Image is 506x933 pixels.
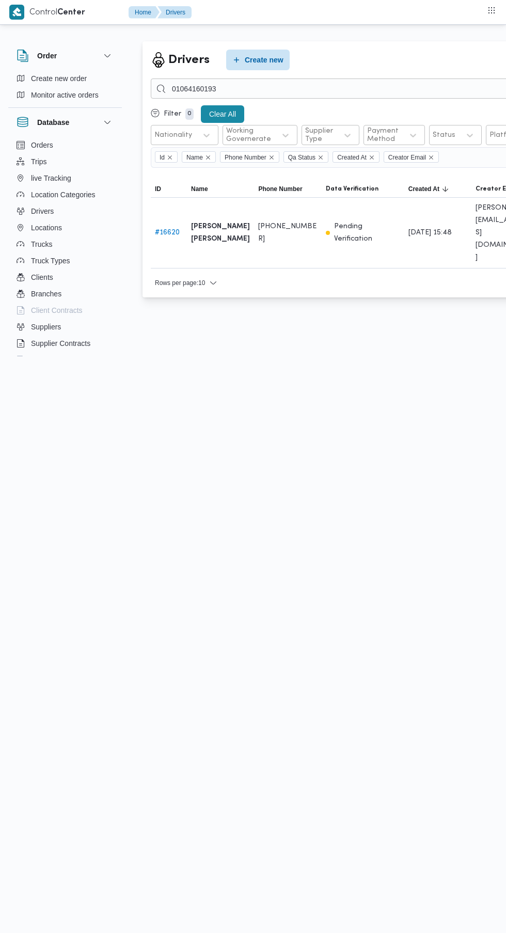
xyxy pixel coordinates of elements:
span: live Tracking [31,172,71,184]
button: Rows per page:10 [151,277,222,289]
p: Filter [164,110,181,118]
button: Drivers [12,203,118,219]
div: Nationality [154,131,192,139]
div: Database [8,137,122,360]
p: 0 [185,108,194,120]
span: Devices [31,354,57,366]
span: [DATE] 15:48 [408,227,452,239]
span: Creator Email [384,151,439,163]
button: Trips [12,153,118,170]
span: [PHONE_NUMBER] [258,220,317,245]
span: Supplier Contracts [31,337,90,350]
button: Branches [12,286,118,302]
button: ID [151,181,187,197]
button: Phone Number [254,181,321,197]
div: Status [433,131,455,139]
span: Qa Status [288,152,315,163]
span: Suppliers [31,321,61,333]
span: ID [155,185,161,193]
span: Truck Types [31,255,70,267]
span: Created At [333,151,379,163]
h3: Order [37,50,57,62]
button: Monitor active orders [12,87,118,103]
span: Phone Number [225,152,266,163]
span: Id [160,152,165,163]
span: Location Categories [31,188,96,201]
span: Monitor active orders [31,89,99,101]
span: Create new order [31,72,87,85]
div: Payment Method [367,127,399,144]
img: X8yXhbKr1z7QwAAAABJRU5ErkJggg== [9,5,24,20]
span: Name [182,151,216,163]
p: Pending Verification [334,220,400,245]
div: Order [8,70,122,107]
button: Create new [226,50,290,70]
span: Phone Number [220,151,279,163]
button: Drivers [157,6,192,19]
button: Supplier Contracts [12,335,118,352]
button: Location Categories [12,186,118,203]
span: Name [186,152,203,163]
button: Database [17,116,114,129]
button: Name [187,181,254,197]
span: Orders [31,139,53,151]
h3: Database [37,116,69,129]
b: [PERSON_NAME] [PERSON_NAME] [191,220,250,245]
h2: Drivers [168,51,210,69]
span: Created At; Sorted in descending order [408,185,439,193]
button: Remove Creator Email from selection in this group [428,154,434,161]
button: Orders [12,137,118,153]
button: Client Contracts [12,302,118,319]
div: Supplier Type [305,127,333,144]
span: Creator Email [388,152,426,163]
div: Working Governerate [226,127,271,144]
button: Create new order [12,70,118,87]
button: Home [129,6,160,19]
button: Remove Phone Number from selection in this group [268,154,275,161]
span: Locations [31,222,62,234]
button: Remove Name from selection in this group [205,154,211,161]
button: Locations [12,219,118,236]
button: Clients [12,269,118,286]
span: Name [191,185,208,193]
button: Clear All [201,105,244,123]
button: live Tracking [12,170,118,186]
button: Suppliers [12,319,118,335]
span: Trucks [31,238,52,250]
button: Order [17,50,114,62]
button: Devices [12,352,118,368]
span: Data Verification [326,185,378,193]
span: Create new [245,54,283,66]
button: Remove Qa Status from selection in this group [318,154,324,161]
span: Phone Number [258,185,302,193]
button: Remove Id from selection in this group [167,154,173,161]
button: Trucks [12,236,118,252]
button: Created AtSorted in descending order [404,181,471,197]
span: Branches [31,288,61,300]
button: Truck Types [12,252,118,269]
span: Qa Status [283,151,328,163]
span: Client Contracts [31,304,83,317]
span: Drivers [31,205,54,217]
svg: Sorted in descending order [441,185,450,193]
button: Remove Created At from selection in this group [369,154,375,161]
span: Clients [31,271,53,283]
span: Trips [31,155,47,168]
span: Id [155,151,178,163]
a: #16620 [155,229,180,236]
span: Rows per page : 10 [155,277,205,289]
b: Center [57,9,85,17]
span: Created At [337,152,367,163]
